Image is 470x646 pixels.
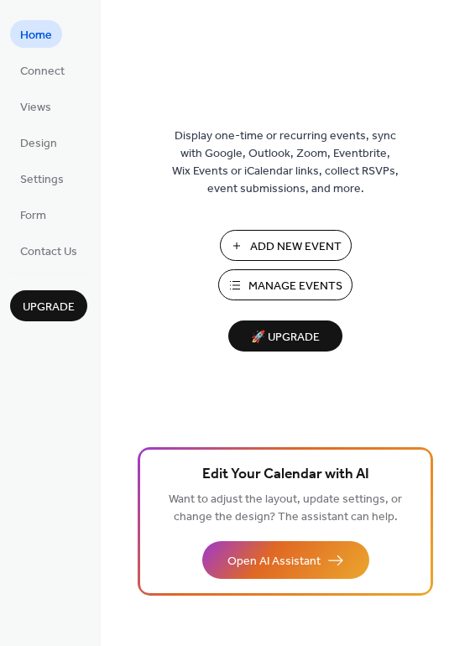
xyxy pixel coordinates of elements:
[20,171,64,189] span: Settings
[169,488,402,529] span: Want to adjust the layout, update settings, or change the design? The assistant can help.
[10,164,74,192] a: Settings
[20,243,77,261] span: Contact Us
[10,290,87,321] button: Upgrade
[10,56,75,84] a: Connect
[20,207,46,225] span: Form
[227,553,321,570] span: Open AI Assistant
[172,128,399,198] span: Display one-time or recurring events, sync with Google, Outlook, Zoom, Eventbrite, Wix Events or ...
[23,299,75,316] span: Upgrade
[20,27,52,44] span: Home
[20,99,51,117] span: Views
[220,230,352,261] button: Add New Event
[10,201,56,228] a: Form
[10,128,67,156] a: Design
[202,463,369,487] span: Edit Your Calendar with AI
[250,238,342,256] span: Add New Event
[238,326,332,349] span: 🚀 Upgrade
[202,541,369,579] button: Open AI Assistant
[10,237,87,264] a: Contact Us
[218,269,352,300] button: Manage Events
[10,92,61,120] a: Views
[248,278,342,295] span: Manage Events
[20,63,65,81] span: Connect
[10,20,62,48] a: Home
[20,135,57,153] span: Design
[228,320,342,352] button: 🚀 Upgrade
